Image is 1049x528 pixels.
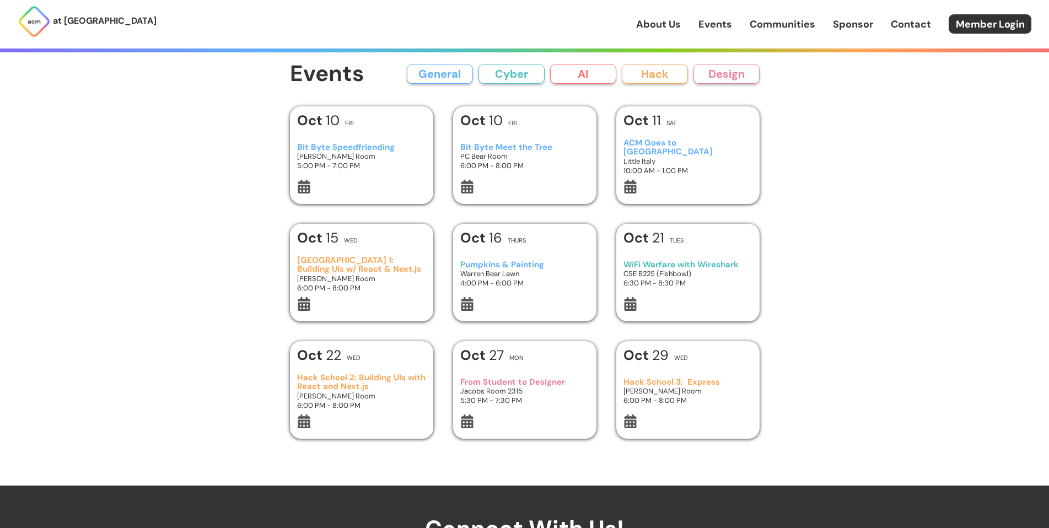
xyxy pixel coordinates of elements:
h3: [PERSON_NAME] Room [297,152,426,161]
h1: 15 [297,231,338,245]
b: Oct [460,229,489,247]
h3: 4:00 PM - 6:00 PM [460,278,589,288]
h1: 22 [297,348,341,362]
h3: Hack School 3: Express [623,378,752,387]
h2: Sat [666,120,676,126]
a: Communities [750,17,815,31]
b: Oct [460,346,489,364]
a: at [GEOGRAPHIC_DATA] [18,5,157,38]
b: Oct [297,111,326,130]
b: Oct [460,111,489,130]
h3: Little Italy [623,157,752,166]
button: AI [550,64,616,84]
h3: WiFi Warfare with Wireshark [623,260,752,270]
h3: 10:00 AM - 1:00 PM [623,166,752,175]
p: at [GEOGRAPHIC_DATA] [53,14,157,28]
h3: [PERSON_NAME] Room [297,391,426,401]
h2: Thurs [508,238,526,244]
h1: 10 [460,114,503,127]
h3: 6:00 PM - 8:00 PM [297,283,426,293]
b: Oct [623,229,652,247]
h3: 5:30 PM - 7:30 PM [460,396,589,405]
h1: 21 [623,231,664,245]
h2: Tues [670,238,684,244]
a: Member Login [949,14,1031,34]
b: Oct [297,346,326,364]
h3: Bit Byte Meet the Tree [460,143,589,152]
button: General [407,64,473,84]
h3: 6:00 PM - 8:00 PM [297,401,426,410]
h2: Fri [345,120,354,126]
h2: Wed [344,238,358,244]
a: Events [698,17,732,31]
h1: Events [290,62,364,87]
h1: 29 [623,348,669,362]
b: Oct [623,111,652,130]
h3: Hack School 2: Building UIs with React and Next.js [297,373,426,391]
h3: From Student to Designer [460,378,589,387]
b: Oct [297,229,326,247]
h3: 6:00 PM - 8:00 PM [460,161,589,170]
a: Contact [891,17,931,31]
h1: 10 [297,114,340,127]
h3: Warren Bear Lawn [460,269,589,278]
h3: 6:30 PM - 8:30 PM [623,278,752,288]
button: Design [693,64,760,84]
h3: Bit Byte Speedfriending [297,143,426,152]
h3: CSE B225 (Fishbowl) [623,269,752,278]
button: Hack [622,64,688,84]
h1: 16 [460,231,502,245]
h2: Wed [674,355,688,361]
b: Oct [623,346,652,364]
h1: 11 [623,114,661,127]
h3: 5:00 PM - 7:00 PM [297,161,426,170]
h3: Pumpkins & Painting [460,260,589,270]
h3: PC Bear Room [460,152,589,161]
h2: Fri [508,120,517,126]
a: About Us [636,17,681,31]
button: Cyber [478,64,545,84]
img: ACM Logo [18,5,51,38]
h3: ACM Goes to [GEOGRAPHIC_DATA] [623,138,752,157]
h2: Wed [347,355,361,361]
h3: [PERSON_NAME] Room [297,274,426,283]
h2: Mon [509,355,524,361]
h1: 27 [460,348,504,362]
h3: Jacobs Room 2315 [460,386,589,396]
h3: [GEOGRAPHIC_DATA] 1: Building UIs w/ React & Next.js [297,256,426,274]
a: Sponsor [833,17,873,31]
h3: [PERSON_NAME] Room [623,386,752,396]
h3: 6:00 PM - 8:00 PM [623,396,752,405]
